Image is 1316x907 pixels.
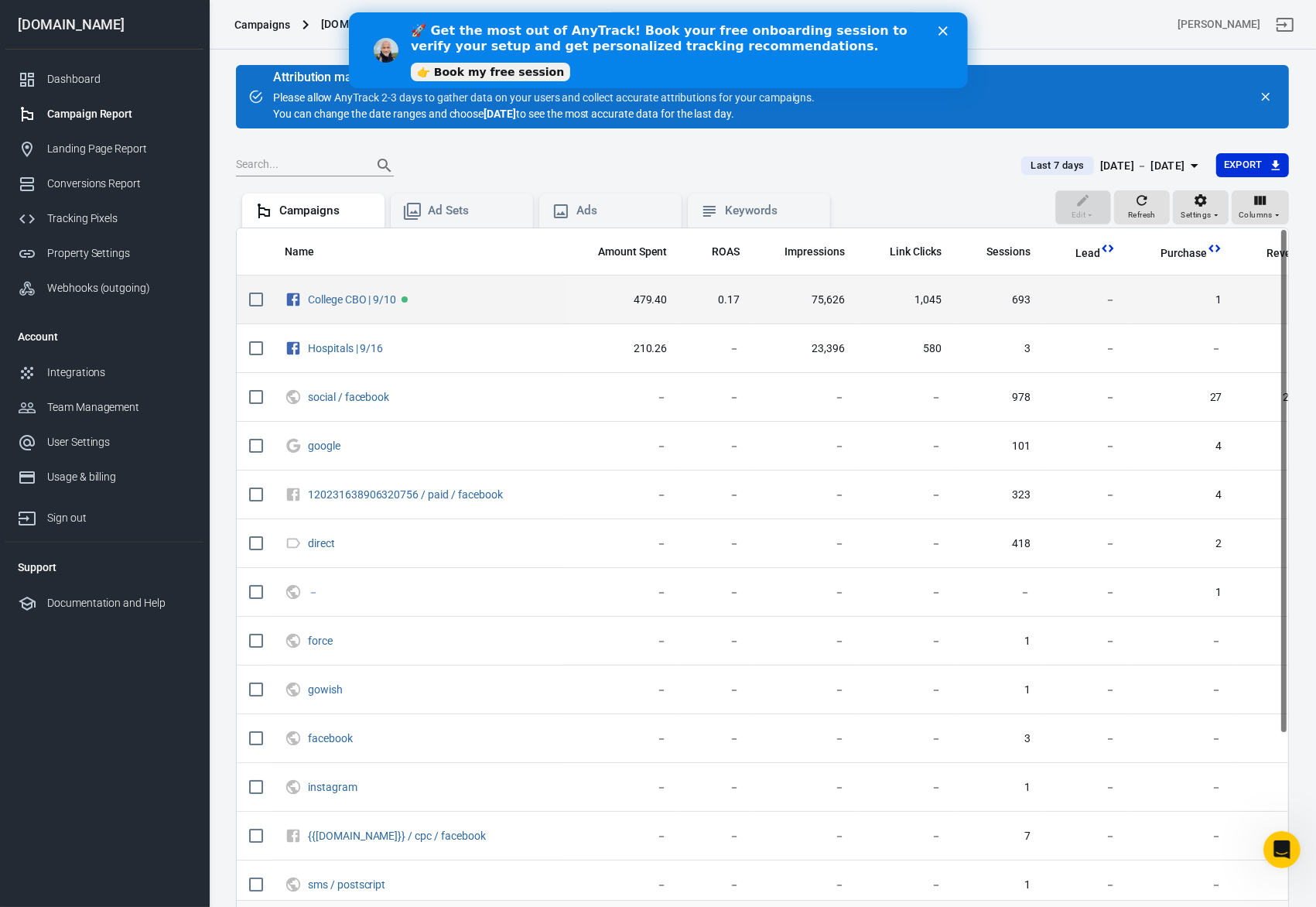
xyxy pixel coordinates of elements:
div: Ad Sets [428,203,521,219]
span: The number of times your ads were on screen. [784,242,845,261]
span: 1,045 [870,293,942,308]
span: 1 [966,878,1031,893]
span: － [578,829,668,844]
span: － [1055,439,1116,454]
span: 1 [1140,293,1222,308]
span: The estimated total amount of money you've spent on your campaign, ad set or ad during its schedule. [578,242,668,261]
div: User Settings [47,434,191,450]
span: － [1140,341,1222,357]
a: Webhooks (outgoing) [5,271,203,306]
span: 323 [966,488,1031,503]
span: － [1140,683,1222,698]
span: instagram [308,782,360,792]
span: gowish [308,684,345,695]
span: 693 [966,293,1031,308]
span: 4 [1140,439,1222,454]
span: － [1140,634,1222,649]
div: Close [590,14,605,23]
span: － [870,780,942,796]
button: [DOMAIN_NAME] [315,10,426,39]
div: Campaigns [234,17,290,33]
span: － [578,536,668,552]
span: － [1055,731,1116,747]
span: Revenue [1267,246,1311,262]
span: 1 [966,683,1031,698]
span: Name [285,245,334,260]
span: － [308,587,321,597]
span: － [692,341,740,357]
span: － [870,439,942,454]
span: － [1055,293,1116,308]
svg: UTM & Web Traffic [285,631,302,650]
span: twothreadsbyedmonds.com [321,15,408,34]
button: Last 7 days[DATE] － [DATE] [1009,153,1215,179]
div: Documentation and Help [47,595,191,611]
a: Conversions Report [5,166,203,201]
div: Attribution may be inaccurate in the first 48 hours [273,70,815,85]
svg: UTM & Web Traffic [285,729,302,748]
span: 4 [1140,488,1222,503]
svg: UTM & Web Traffic [285,388,302,406]
svg: UTM & Web Traffic [285,680,302,699]
span: 3 [966,731,1031,747]
span: － [870,488,942,503]
span: Amount Spent [598,245,668,260]
a: facebook [308,732,353,744]
span: {{campaign.name}} / cpc / facebook [308,830,488,841]
span: － [578,634,668,649]
span: Purchase [1140,246,1207,262]
span: 978 [966,390,1031,406]
svg: Facebook Ads [285,339,302,358]
div: Integrations [47,365,191,381]
div: [DOMAIN_NAME] [5,18,203,32]
svg: This column is calculated from AnyTrack real-time data [1100,241,1116,256]
a: User Settings [5,425,203,460]
div: [DATE] － [DATE] [1100,156,1185,176]
span: － [578,439,668,454]
div: Campaigns [279,203,372,219]
span: Link Clicks [890,245,942,260]
span: － [692,731,740,747]
span: Hospitals | 9/16 [308,343,385,354]
span: 3 [966,341,1031,357]
div: Dashboard [47,71,191,87]
button: Find anything...⌘ + K [608,12,918,38]
span: 1 [1140,585,1222,601]
svg: Unknown Facebook [285,827,302,845]
span: 0.17 [692,293,740,308]
span: － [764,634,845,649]
div: Keywords [725,203,818,219]
iframe: Intercom live chat [1263,831,1301,868]
span: facebook [308,733,355,744]
svg: UTM & Web Traffic [285,778,302,796]
span: direct [308,538,337,549]
a: Landing Page Report [5,132,203,166]
span: － [692,585,740,601]
iframe: Intercom live chat banner [349,12,968,88]
div: Usage & billing [47,469,191,485]
a: Sign out [5,495,203,536]
span: The number of times your ads were on screen. [764,242,845,261]
span: The total return on ad spend [713,242,740,261]
div: Sign out [47,510,191,526]
span: － [1055,585,1116,601]
a: Sign out [1266,6,1304,43]
span: － [1055,878,1116,893]
span: － [692,780,740,796]
span: － [692,488,740,503]
span: The number of clicks on links within the ad that led to advertiser-specified destinations [870,242,942,261]
input: Search... [236,156,360,176]
span: social / facebook [308,392,391,402]
span: － [692,878,740,893]
span: － [1055,390,1116,406]
span: － [578,878,668,893]
li: Account [5,318,203,355]
span: － [692,829,740,844]
span: － [1140,731,1222,747]
span: College CBO | 9/10 [308,294,398,305]
span: 210.26 [578,341,668,357]
svg: UTM & Web Traffic [285,583,302,601]
strong: [DATE] [484,108,516,120]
